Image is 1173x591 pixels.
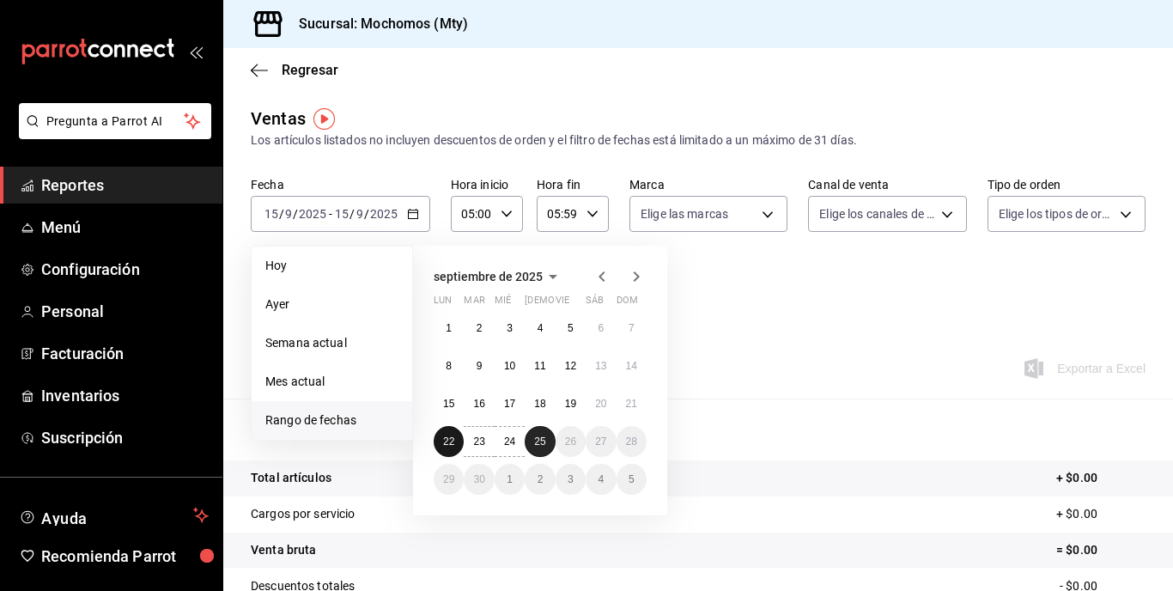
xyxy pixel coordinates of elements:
[265,295,398,314] span: Ayer
[293,207,298,221] span: /
[443,436,454,448] abbr: 22 de septiembre de 2025
[507,473,513,485] abbr: 1 de octubre de 2025
[443,398,454,410] abbr: 15 de septiembre de 2025
[251,62,338,78] button: Regresar
[369,207,398,221] input: ----
[504,360,515,372] abbr: 10 de septiembre de 2025
[534,360,545,372] abbr: 11 de septiembre de 2025
[556,426,586,457] button: 26 de septiembre de 2025
[41,545,209,568] span: Recomienda Parrot
[586,464,616,495] button: 4 de octubre de 2025
[538,473,544,485] abbr: 2 de octubre de 2025
[364,207,369,221] span: /
[565,436,576,448] abbr: 26 de septiembre de 2025
[988,179,1146,191] label: Tipo de orden
[329,207,332,221] span: -
[507,322,513,334] abbr: 3 de septiembre de 2025
[251,131,1146,149] div: Los artículos listados no incluyen descuentos de orden y el filtro de fechas está limitado a un m...
[464,388,494,419] button: 16 de septiembre de 2025
[265,334,398,352] span: Semana actual
[626,436,637,448] abbr: 28 de septiembre de 2025
[504,436,515,448] abbr: 24 de septiembre de 2025
[189,45,203,58] button: open_drawer_menu
[285,14,468,34] h3: Sucursal: Mochomos (Mty)
[356,207,364,221] input: --
[504,398,515,410] abbr: 17 de septiembre de 2025
[41,216,209,239] span: Menú
[586,388,616,419] button: 20 de septiembre de 2025
[495,313,525,344] button: 3 de septiembre de 2025
[537,179,609,191] label: Hora fin
[434,270,543,283] span: septiembre de 2025
[434,426,464,457] button: 22 de septiembre de 2025
[446,322,452,334] abbr: 1 de septiembre de 2025
[434,295,452,313] abbr: lunes
[556,464,586,495] button: 3 de octubre de 2025
[495,388,525,419] button: 17 de septiembre de 2025
[298,207,327,221] input: ----
[586,295,604,313] abbr: sábado
[251,505,356,523] p: Cargos por servicio
[556,313,586,344] button: 5 de septiembre de 2025
[41,505,186,526] span: Ayuda
[586,313,616,344] button: 6 de septiembre de 2025
[629,473,635,485] abbr: 5 de octubre de 2025
[313,108,335,130] img: Tooltip marker
[586,350,616,381] button: 13 de septiembre de 2025
[349,207,355,221] span: /
[617,313,647,344] button: 7 de septiembre de 2025
[598,322,604,334] abbr: 6 de septiembre de 2025
[41,258,209,281] span: Configuración
[598,473,604,485] abbr: 4 de octubre de 2025
[565,398,576,410] abbr: 19 de septiembre de 2025
[495,295,511,313] abbr: miércoles
[464,313,494,344] button: 2 de septiembre de 2025
[565,360,576,372] abbr: 12 de septiembre de 2025
[284,207,293,221] input: --
[495,350,525,381] button: 10 de septiembre de 2025
[617,295,638,313] abbr: domingo
[434,313,464,344] button: 1 de septiembre de 2025
[568,473,574,485] abbr: 3 de octubre de 2025
[265,373,398,391] span: Mes actual
[595,398,606,410] abbr: 20 de septiembre de 2025
[525,295,626,313] abbr: jueves
[556,295,569,313] abbr: viernes
[451,179,523,191] label: Hora inicio
[641,205,728,222] span: Elige las marcas
[595,360,606,372] abbr: 13 de septiembre de 2025
[279,207,284,221] span: /
[617,350,647,381] button: 14 de septiembre de 2025
[495,426,525,457] button: 24 de septiembre de 2025
[617,464,647,495] button: 5 de octubre de 2025
[464,350,494,381] button: 9 de septiembre de 2025
[265,411,398,430] span: Rango de fechas
[477,322,483,334] abbr: 2 de septiembre de 2025
[434,388,464,419] button: 15 de septiembre de 2025
[525,350,555,381] button: 11 de septiembre de 2025
[265,257,398,275] span: Hoy
[19,103,211,139] button: Pregunta a Parrot AI
[525,464,555,495] button: 2 de octubre de 2025
[41,342,209,365] span: Facturación
[464,464,494,495] button: 30 de septiembre de 2025
[251,541,316,559] p: Venta bruta
[434,464,464,495] button: 29 de septiembre de 2025
[1056,469,1146,487] p: + $0.00
[473,473,484,485] abbr: 30 de septiembre de 2025
[534,398,545,410] abbr: 18 de septiembre de 2025
[41,300,209,323] span: Personal
[282,62,338,78] span: Regresar
[538,322,544,334] abbr: 4 de septiembre de 2025
[264,207,279,221] input: --
[1056,505,1146,523] p: + $0.00
[251,106,306,131] div: Ventas
[629,179,787,191] label: Marca
[434,350,464,381] button: 8 de septiembre de 2025
[251,179,430,191] label: Fecha
[46,113,185,131] span: Pregunta a Parrot AI
[334,207,349,221] input: --
[12,125,211,143] a: Pregunta a Parrot AI
[477,360,483,372] abbr: 9 de septiembre de 2025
